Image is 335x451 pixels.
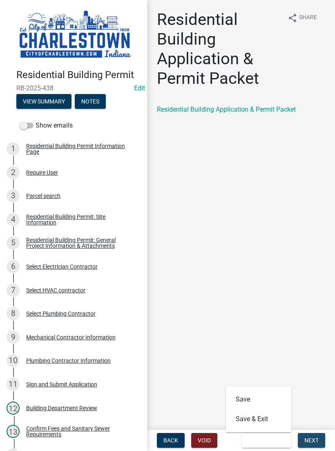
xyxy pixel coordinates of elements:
[157,105,296,113] a: Residential Building Application & Permit Packet
[304,437,319,444] span: Next
[242,433,291,448] button: Save & Exit
[75,99,106,105] wm-modal-confirm: Notes
[16,9,134,61] img: City of Charlestown, Indiana
[299,13,317,23] span: Share
[26,237,134,249] div: Residential Building Permit: General Project Information & Attachments
[7,236,20,249] div: 5
[7,166,20,179] div: 2
[26,193,60,199] div: Parcel search
[281,10,324,26] button: shareShare
[26,170,58,175] div: Require User
[16,99,71,105] wm-modal-confirm: Summary
[26,358,111,363] div: Plumbing Contractor Information
[191,433,217,448] button: Void
[134,84,145,92] a: Edit
[7,260,20,273] div: 6
[7,402,20,415] div: 12
[7,425,20,438] div: 13
[16,94,71,109] button: View Summary
[7,142,20,155] div: 1
[7,307,20,320] div: 8
[157,433,185,448] button: Back
[226,390,291,409] button: Save
[7,189,20,202] div: 3
[7,378,20,391] div: 11
[16,84,131,92] span: RB-2025-438
[226,409,291,429] button: Save & Exit
[26,381,97,387] div: Sign and Submit Application
[288,13,297,23] i: share
[7,331,20,344] div: 9
[26,287,85,293] div: Select HVAC contractor
[7,354,20,367] div: 10
[26,426,134,437] div: Confirm Fees and Sanitary Sewer Requirements
[226,386,291,432] div: Save & Exit
[7,213,20,226] div: 4
[157,10,281,88] h1: Residential Building Application & Permit Packet
[26,264,98,269] div: Select Electrician Contractor
[26,311,96,316] div: Select Plumbing Contractor
[134,84,145,92] wm-modal-confirm: Edit Application Number
[26,405,97,411] div: Building Department Review
[26,214,134,225] div: Residential Building Permit: Site Information
[26,334,116,340] div: Mechanical Contractor Information
[298,433,325,448] button: Next
[75,94,106,109] button: Notes
[163,437,178,444] span: Back
[20,121,73,130] label: Show emails
[7,284,20,297] div: 7
[16,69,141,81] h4: Residential Building Permit
[26,143,134,155] div: Residential Building Permit Information Page
[248,437,280,444] span: Save & Exit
